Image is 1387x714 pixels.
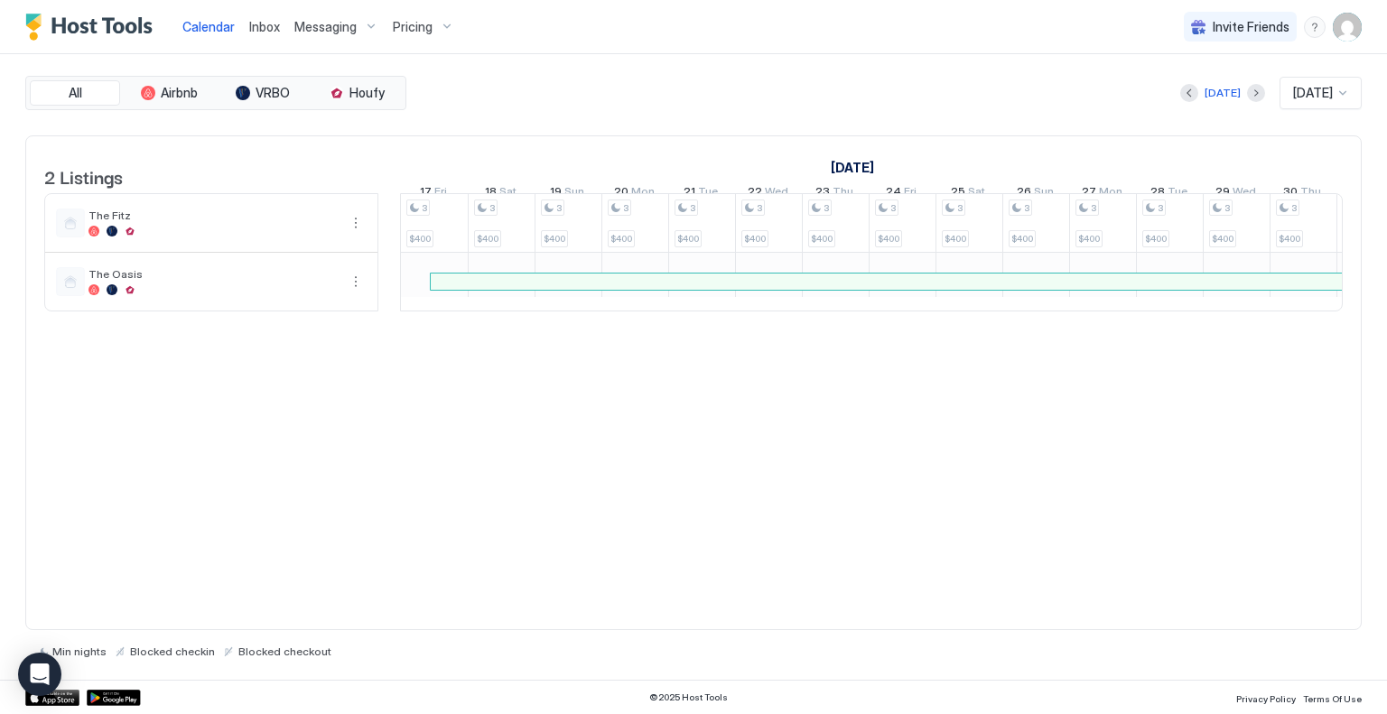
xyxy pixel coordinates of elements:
[881,181,921,207] a: October 24, 2025
[698,184,718,203] span: Tue
[480,181,521,207] a: October 18, 2025
[1034,184,1054,203] span: Sun
[1012,181,1058,207] a: October 26, 2025
[249,17,280,36] a: Inbox
[946,181,990,207] a: October 25, 2025
[345,212,367,234] button: More options
[415,181,451,207] a: October 17, 2025
[1279,233,1300,245] span: $400
[25,76,406,110] div: tab-group
[1247,84,1265,102] button: Next month
[1236,693,1296,704] span: Privacy Policy
[743,181,793,207] a: October 22, 2025
[1011,233,1033,245] span: $400
[957,202,963,214] span: 3
[1215,184,1230,203] span: 29
[1145,233,1167,245] span: $400
[1202,82,1243,104] button: [DATE]
[409,233,431,245] span: $400
[1078,233,1100,245] span: $400
[345,212,367,234] div: menu
[1293,85,1333,101] span: [DATE]
[765,184,788,203] span: Wed
[256,85,290,101] span: VRBO
[550,184,562,203] span: 19
[886,184,901,203] span: 24
[434,184,447,203] span: Fri
[1300,184,1321,203] span: Thu
[690,202,695,214] span: 3
[345,271,367,292] div: menu
[1212,233,1233,245] span: $400
[1180,84,1198,102] button: Previous month
[1333,13,1362,42] div: User profile
[1291,202,1297,214] span: 3
[345,271,367,292] button: More options
[25,690,79,706] a: App Store
[1303,688,1362,707] a: Terms Of Use
[1017,184,1031,203] span: 26
[1099,184,1122,203] span: Mon
[744,233,766,245] span: $400
[1082,184,1096,203] span: 27
[238,644,331,658] span: Blocked checkout
[826,154,879,181] a: October 17, 2025
[1304,16,1326,38] div: menu
[544,233,565,245] span: $400
[677,233,699,245] span: $400
[182,17,235,36] a: Calendar
[748,184,762,203] span: 22
[623,202,628,214] span: 3
[545,181,589,207] a: October 19, 2025
[904,184,917,203] span: Fri
[44,162,123,190] span: 2 Listings
[1213,19,1289,35] span: Invite Friends
[294,19,357,35] span: Messaging
[631,184,655,203] span: Mon
[69,85,82,101] span: All
[811,233,833,245] span: $400
[1024,202,1029,214] span: 3
[968,184,985,203] span: Sat
[824,202,829,214] span: 3
[485,184,497,203] span: 18
[1236,688,1296,707] a: Privacy Policy
[218,80,308,106] button: VRBO
[649,691,728,703] span: © 2025 Host Tools
[815,184,830,203] span: 23
[1146,181,1192,207] a: October 28, 2025
[1224,202,1230,214] span: 3
[161,85,198,101] span: Airbnb
[564,184,584,203] span: Sun
[610,181,659,207] a: October 20, 2025
[25,14,161,41] a: Host Tools Logo
[945,233,966,245] span: $400
[1150,184,1165,203] span: 28
[312,80,402,106] button: Houfy
[878,233,899,245] span: $400
[679,181,722,207] a: October 21, 2025
[951,184,965,203] span: 25
[393,19,433,35] span: Pricing
[614,184,628,203] span: 20
[1077,181,1127,207] a: October 27, 2025
[422,202,427,214] span: 3
[18,653,61,696] div: Open Intercom Messenger
[1279,181,1326,207] a: October 30, 2025
[556,202,562,214] span: 3
[87,690,141,706] a: Google Play Store
[1158,202,1163,214] span: 3
[499,184,517,203] span: Sat
[30,80,120,106] button: All
[1211,181,1261,207] a: October 29, 2025
[52,644,107,658] span: Min nights
[833,184,853,203] span: Thu
[124,80,214,106] button: Airbnb
[757,202,762,214] span: 3
[1091,202,1096,214] span: 3
[684,184,695,203] span: 21
[1233,184,1256,203] span: Wed
[1303,693,1362,704] span: Terms Of Use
